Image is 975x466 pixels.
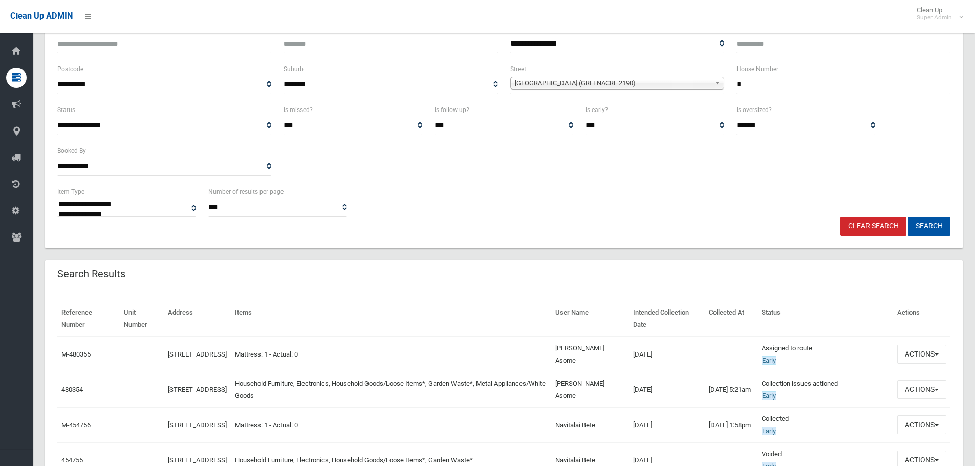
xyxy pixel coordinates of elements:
label: House Number [736,63,778,75]
a: [STREET_ADDRESS] [168,350,227,358]
th: User Name [551,301,629,337]
td: [DATE] [629,372,705,407]
td: [DATE] 1:58pm [705,407,757,442]
span: [GEOGRAPHIC_DATA] (GREENACRE 2190) [515,77,710,90]
span: Early [762,356,776,365]
button: Actions [897,345,946,364]
th: Unit Number [120,301,164,337]
button: Search [908,217,950,236]
label: Suburb [284,63,304,75]
a: Clear Search [840,217,906,236]
td: [PERSON_NAME] Asome [551,372,629,407]
td: Mattress: 1 - Actual: 0 [231,337,551,372]
label: Status [57,104,75,116]
td: Navitalai Bete [551,407,629,442]
th: Address [164,301,231,337]
button: Actions [897,380,946,399]
td: Household Furniture, Electronics, Household Goods/Loose Items*, Garden Waste*, Metal Appliances/W... [231,372,551,407]
a: [STREET_ADDRESS] [168,421,227,429]
header: Search Results [45,264,138,284]
th: Actions [893,301,950,337]
a: [STREET_ADDRESS] [168,456,227,464]
small: Super Admin [917,14,952,21]
a: M-480355 [61,350,91,358]
label: Item Type [57,186,84,197]
button: Actions [897,415,946,434]
td: Assigned to route [757,337,893,372]
label: Is oversized? [736,104,772,116]
th: Reference Number [57,301,120,337]
label: Is follow up? [435,104,469,116]
span: Clean Up [912,6,962,21]
td: Collected [757,407,893,442]
th: Intended Collection Date [629,301,705,337]
th: Items [231,301,551,337]
label: Postcode [57,63,83,75]
td: Mattress: 1 - Actual: 0 [231,407,551,442]
span: Early [762,427,776,435]
a: 480354 [61,386,83,393]
a: 454755 [61,456,83,464]
td: [DATE] [629,407,705,442]
label: Street [510,63,526,75]
label: Number of results per page [208,186,284,197]
a: M-454756 [61,421,91,429]
td: [DATE] [629,337,705,372]
label: Is early? [586,104,608,116]
label: Booked By [57,145,86,157]
label: Is missed? [284,104,313,116]
th: Status [757,301,893,337]
span: Clean Up ADMIN [10,11,73,21]
a: [STREET_ADDRESS] [168,386,227,393]
td: Collection issues actioned [757,372,893,407]
td: [DATE] 5:21am [705,372,757,407]
span: Early [762,391,776,400]
td: [PERSON_NAME] Asome [551,337,629,372]
th: Collected At [705,301,757,337]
